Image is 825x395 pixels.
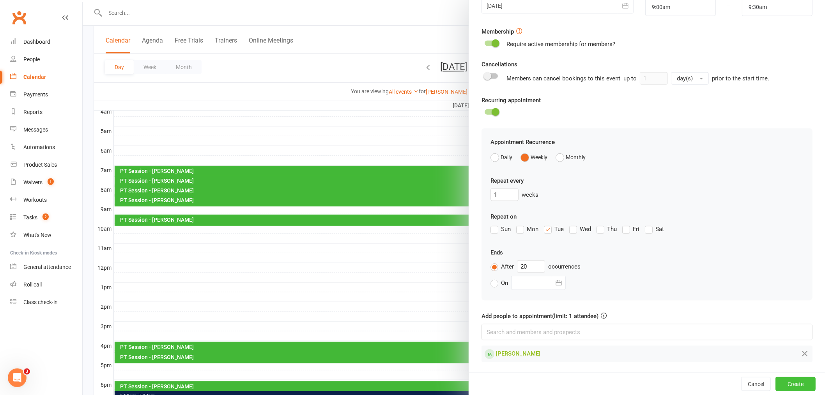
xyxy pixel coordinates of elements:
a: General attendance kiosk mode [10,258,82,276]
iframe: Intercom live chat [8,368,27,387]
div: Tasks [23,214,37,221]
div: Dashboard [23,39,50,45]
label: Sat [645,224,664,234]
div: up to [623,72,709,85]
label: Ends [490,248,503,257]
a: Roll call [10,276,82,294]
div: Class check-in [23,299,58,305]
span: (limit: 1 attendee) [552,313,607,320]
div: What's New [23,232,51,238]
button: Create [775,377,816,391]
div: Payments [23,91,48,98]
span: 3 [24,368,30,375]
button: Daily [490,150,512,165]
div: Waivers [23,179,42,185]
div: People [23,56,40,62]
label: Sun [490,224,511,234]
label: Repeat every [490,176,524,185]
label: Mon [516,224,538,234]
button: Monthly [556,150,586,165]
div: Reports [23,109,42,115]
label: Add people to appointment [482,311,607,321]
span: day(s) [677,75,693,82]
input: Search and members and prospects [482,324,813,340]
a: Automations [10,139,82,156]
button: Remove from Appointment [800,349,809,359]
span: [PERSON_NAME] [496,350,540,357]
div: weeks [490,189,804,201]
a: Tasks 2 [10,209,82,226]
a: Workouts [10,191,82,209]
a: Calendar [10,68,82,86]
div: Member [485,349,494,359]
span: 1 [48,178,54,185]
a: People [10,51,82,68]
a: Reports [10,103,82,121]
div: occurrences [490,260,804,273]
button: Cancel [741,377,771,391]
label: Fri [622,224,639,234]
div: Messages [23,126,48,133]
label: Recurring appointment [482,96,541,105]
a: Messages [10,121,82,139]
label: Tue [544,224,564,234]
span: prior to the start time. [712,75,769,82]
div: Roll call [23,281,42,288]
div: Members can cancel bookings to this event [506,72,769,85]
div: General attendance [23,264,71,270]
div: Calendar [23,74,46,80]
label: Membership [482,27,514,36]
a: Dashboard [10,33,82,51]
label: Repeat on [490,212,517,221]
a: Product Sales [10,156,82,174]
span: 2 [42,214,49,220]
label: Wed [569,224,591,234]
div: Automations [23,144,55,150]
button: day(s) [671,72,709,85]
div: Require active membership for members? [506,39,615,49]
a: Class kiosk mode [10,294,82,311]
label: Cancellations [482,60,517,69]
div: Workouts [23,197,47,203]
span: After [501,262,514,270]
a: Clubworx [9,8,29,27]
button: Weekly [520,150,547,165]
a: What's New [10,226,82,244]
label: Thu [597,224,617,234]
a: Payments [10,86,82,103]
div: Product Sales [23,162,57,168]
span: On [501,278,508,286]
label: Appointment Recurrence [490,137,555,147]
a: Waivers 1 [10,174,82,191]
